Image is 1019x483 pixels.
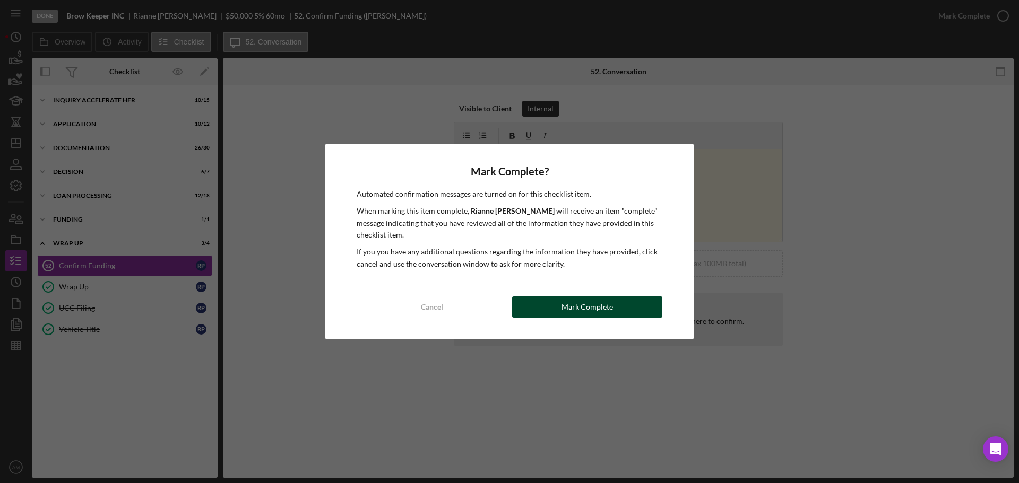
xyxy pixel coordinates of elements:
div: Mark Complete [562,296,613,318]
p: If you you have any additional questions regarding the information they have provided, click canc... [357,246,662,270]
div: Cancel [421,296,443,318]
h4: Mark Complete? [357,165,662,178]
b: Rianne [PERSON_NAME] [471,206,555,215]
button: Mark Complete [512,296,662,318]
div: Open Intercom Messenger [983,436,1008,462]
button: Cancel [357,296,507,318]
p: When marking this item complete, will receive an item "complete" message indicating that you have... [357,205,662,241]
p: Automated confirmation messages are turned on for this checklist item. [357,188,662,200]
